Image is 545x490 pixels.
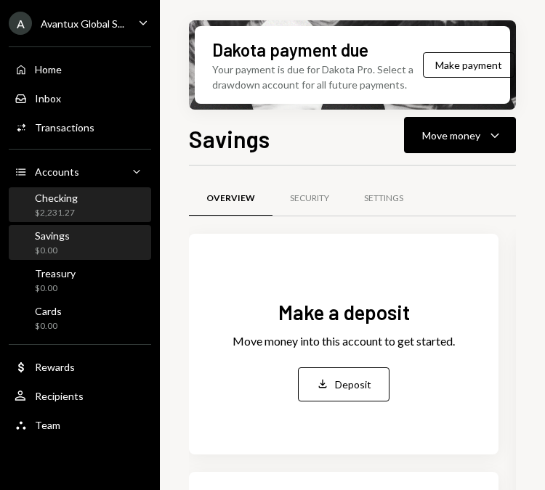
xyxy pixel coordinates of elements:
a: Treasury$0.00 [9,263,151,298]
div: Deposit [335,377,371,392]
button: Move money [404,117,516,153]
div: Team [35,419,60,431]
a: Security [272,180,347,217]
button: Make payment [423,52,514,78]
h1: Savings [189,124,270,153]
a: Cards$0.00 [9,301,151,335]
div: Your payment is due for Dakota Pro. Select a drawdown account for all future payments. [212,62,423,92]
div: Recipients [35,390,84,402]
button: Deposit [298,367,389,401]
a: Inbox [9,85,151,111]
div: Move money into this account to get started. [233,332,455,350]
div: $0.00 [35,245,70,257]
div: Avantux Global S... [41,17,124,30]
div: Transactions [35,121,94,134]
div: Home [35,63,62,75]
a: Transactions [9,114,151,140]
div: Overview [206,192,255,205]
a: Team [9,412,151,438]
div: Cards [35,305,62,317]
div: $0.00 [35,282,76,295]
div: Settings [364,192,403,205]
div: Rewards [35,361,75,373]
div: Inbox [35,92,61,105]
div: Dakota payment due [212,38,368,62]
a: Overview [189,180,272,217]
a: Rewards [9,354,151,380]
a: Savings$0.00 [9,225,151,260]
a: Home [9,56,151,82]
div: A [9,12,32,35]
div: $0.00 [35,320,62,332]
div: Savings [35,229,70,242]
a: Accounts [9,158,151,184]
a: Recipients [9,383,151,409]
a: Checking$2,231.27 [9,187,151,222]
div: Accounts [35,166,79,178]
div: Move money [422,128,480,143]
div: Make a deposit [278,298,410,327]
div: Checking [35,192,78,204]
div: Treasury [35,267,76,279]
a: Settings [347,180,421,217]
div: $2,231.27 [35,207,78,219]
div: Security [290,192,329,205]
